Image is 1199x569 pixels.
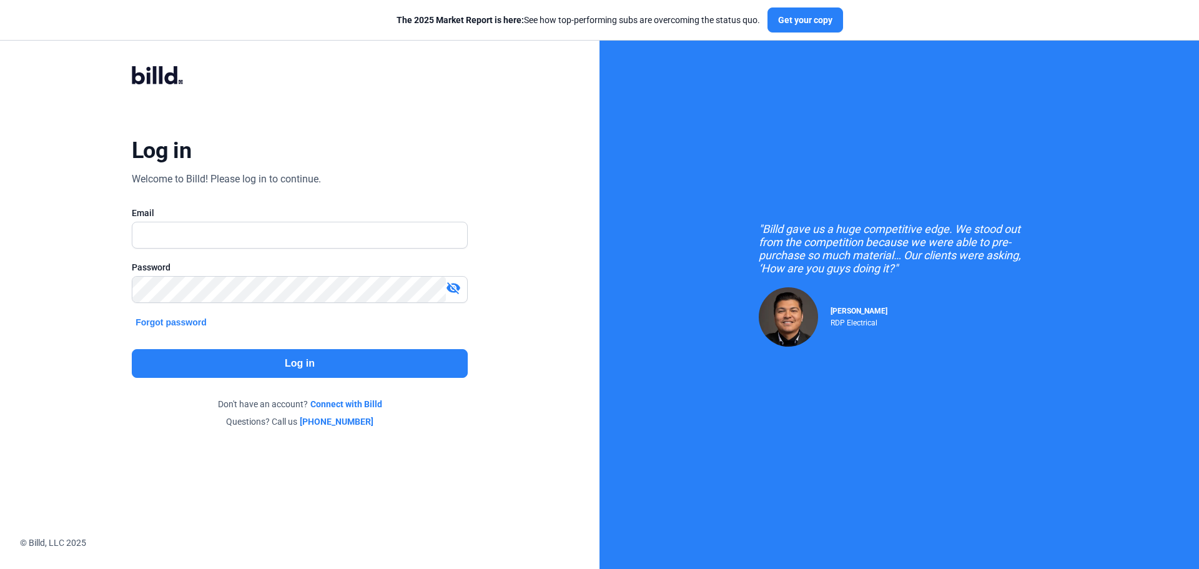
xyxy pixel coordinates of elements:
mat-icon: visibility_off [446,280,461,295]
a: Connect with Billd [310,398,382,410]
div: RDP Electrical [831,315,887,327]
button: Log in [132,349,468,378]
span: The 2025 Market Report is here: [397,15,524,25]
div: See how top-performing subs are overcoming the status quo. [397,14,760,26]
img: Raul Pacheco [759,287,818,347]
div: "Billd gave us a huge competitive edge. We stood out from the competition because we were able to... [759,222,1040,275]
div: Questions? Call us [132,415,468,428]
div: Email [132,207,468,219]
div: Log in [132,137,191,164]
div: Don't have an account? [132,398,468,410]
button: Get your copy [767,7,843,32]
a: [PHONE_NUMBER] [300,415,373,428]
div: Welcome to Billd! Please log in to continue. [132,172,321,187]
span: [PERSON_NAME] [831,307,887,315]
button: Forgot password [132,315,210,329]
div: Password [132,261,468,274]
